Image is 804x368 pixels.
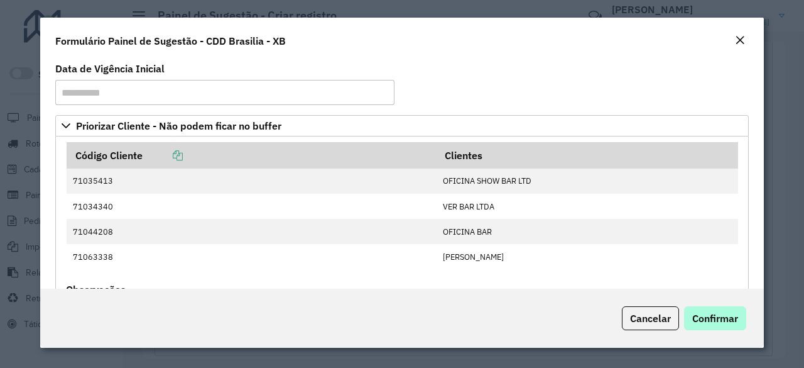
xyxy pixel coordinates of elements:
[684,306,746,330] button: Confirmar
[143,149,183,162] a: Copiar
[437,194,738,219] td: VER BAR LTDA
[735,35,745,45] em: Fechar
[437,142,738,169] th: Clientes
[67,244,437,269] td: 71063338
[692,312,738,325] span: Confirmar
[66,282,126,297] label: Observações
[437,169,738,194] td: OFICINA SHOW BAR LTD
[76,121,281,131] span: Priorizar Cliente - Não podem ficar no buffer
[437,244,738,269] td: [PERSON_NAME]
[55,115,749,137] a: Priorizar Cliente - Não podem ficar no buffer
[67,194,437,219] td: 71034340
[55,33,286,48] h4: Formulário Painel de Sugestão - CDD Brasilia - XB
[731,33,749,49] button: Close
[67,142,437,169] th: Código Cliente
[67,219,437,244] td: 71044208
[437,219,738,244] td: OFICINA BAR
[630,312,671,325] span: Cancelar
[55,61,165,76] label: Data de Vigência Inicial
[622,306,679,330] button: Cancelar
[67,169,437,194] td: 71035413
